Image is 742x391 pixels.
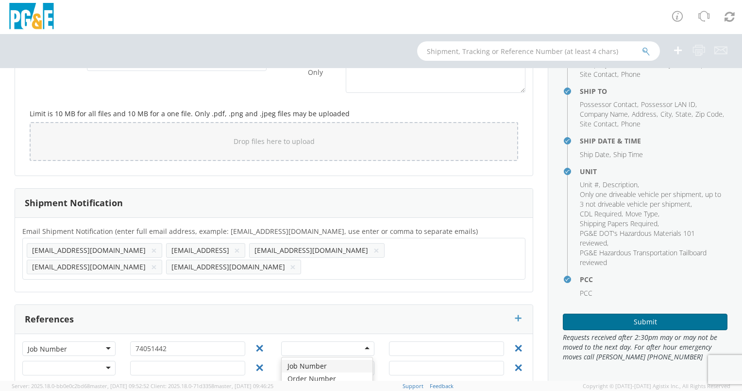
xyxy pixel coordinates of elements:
[660,109,672,119] span: City
[25,315,74,324] h3: References
[580,219,659,229] li: ,
[580,119,617,128] span: Site Contact
[25,198,123,208] h3: Shipment Notification
[632,109,657,119] span: Address
[151,245,157,256] button: ×
[580,219,658,228] span: Shipping Papers Required
[580,137,727,144] h4: Ship Date & Time
[151,261,157,273] button: ×
[580,150,609,159] span: Ship Date
[403,382,423,390] a: Support
[282,373,372,385] div: Order Number
[282,360,372,373] div: Job Number
[234,137,315,146] span: Drop files here to upload
[580,150,611,160] li: ,
[675,109,693,119] li: ,
[430,382,454,390] a: Feedback
[580,168,727,175] h4: Unit
[580,209,622,218] span: CDL Required
[580,248,707,267] span: PG&E Hazardous Transportation Tailboard reviewed
[583,382,730,390] span: Copyright © [DATE]-[DATE] Agistix Inc., All Rights Reserved
[580,229,695,248] span: PG&E DOT's Hazardous Materials 101 reviewed
[90,382,149,390] span: master, [DATE] 09:52:52
[7,3,56,32] img: pge-logo-06675f144f4cfa6a6814.png
[641,100,695,109] span: Possessor LAN ID
[625,209,658,218] span: Move Type
[580,70,619,79] li: ,
[254,246,368,255] span: [EMAIL_ADDRESS][DOMAIN_NAME]
[695,109,724,119] li: ,
[580,70,617,79] span: Site Contact
[285,58,331,77] span: Internal Notes Only
[660,60,672,69] span: City
[563,314,727,330] button: Submit
[171,246,229,255] span: [EMAIL_ADDRESS]
[603,180,638,189] span: Description
[580,100,639,109] li: ,
[580,229,725,248] li: ,
[632,60,657,69] span: Address
[613,150,643,159] span: Ship Time
[32,262,146,271] span: [EMAIL_ADDRESS][DOMAIN_NAME]
[695,109,723,119] span: Zip Code
[580,190,721,209] span: Only one driveable vehicle per shipment, up to 3 not driveable vehicle per shipment
[621,119,641,128] span: Phone
[580,109,629,119] li: ,
[675,109,691,119] span: State
[580,276,727,283] h4: PCC
[171,262,285,271] span: [EMAIL_ADDRESS][DOMAIN_NAME]
[563,333,727,362] span: Requests received after 2:30pm may or may not be moved to the next day. For after hour emergency ...
[675,60,691,69] span: State
[580,88,727,95] h4: Ship To
[30,110,518,117] h5: Limit is 10 MB for all files and 10 MB for a one file. Only .pdf, .png and .jpeg files may be upl...
[151,382,273,390] span: Client: 2025.18.0-71d3358
[580,190,725,209] li: ,
[12,382,149,390] span: Server: 2025.18.0-bb0e0c2bd68
[580,180,599,189] span: Unit #
[32,246,146,255] span: [EMAIL_ADDRESS][DOMAIN_NAME]
[28,344,67,354] div: Job Number
[580,180,600,190] li: ,
[580,60,628,69] span: Company Name
[22,227,478,236] span: Email Shipment Notification (enter full email address, example: jdoe01@agistix.com, use enter or ...
[641,100,697,109] li: ,
[580,109,628,119] span: Company Name
[580,100,637,109] span: Possessor Contact
[290,261,296,273] button: ×
[234,245,240,256] button: ×
[580,119,619,129] li: ,
[621,70,641,79] span: Phone
[625,209,659,219] li: ,
[580,209,623,219] li: ,
[373,245,379,256] button: ×
[695,60,723,69] span: Zip Code
[660,109,673,119] li: ,
[214,382,273,390] span: master, [DATE] 09:46:25
[632,109,658,119] li: ,
[417,41,660,61] input: Shipment, Tracking or Reference Number (at least 4 chars)
[603,180,639,190] li: ,
[580,288,592,298] span: PCC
